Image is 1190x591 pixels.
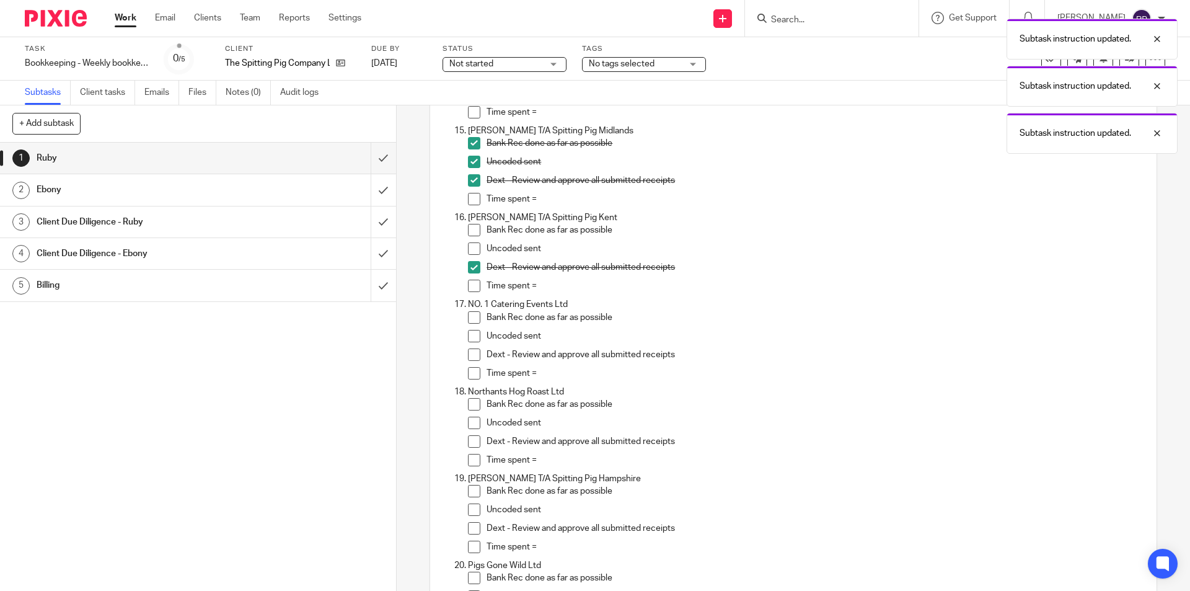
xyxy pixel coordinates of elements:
p: Bank Rec done as far as possible [487,572,1143,584]
p: Time spent = [487,193,1143,205]
div: 3 [12,213,30,231]
label: Due by [371,44,427,54]
p: Bank Rec done as far as possible [487,485,1143,497]
p: Uncoded sent [487,417,1143,429]
p: [PERSON_NAME] T/A Spitting Pig Kent [468,211,1143,224]
a: Email [155,12,175,24]
p: NO. 1 Catering Events Ltd [468,298,1143,311]
p: Time spent = [487,106,1143,118]
p: The Spitting Pig Company Ltd [225,57,330,69]
a: Emails [144,81,179,105]
h1: Client Due Diligence - Ebony [37,244,251,263]
p: Northants Hog Roast Ltd [468,386,1143,398]
p: Bank Rec done as far as possible [487,224,1143,236]
p: [PERSON_NAME] T/A Spitting Pig Midlands [468,125,1143,137]
span: No tags selected [589,60,654,68]
label: Status [443,44,566,54]
label: Client [225,44,356,54]
a: Notes (0) [226,81,271,105]
a: Files [188,81,216,105]
p: Dext - Review and approve all submitted receipts [487,261,1143,273]
button: + Add subtask [12,113,81,134]
small: /5 [178,56,185,63]
h1: Ruby [37,149,251,167]
a: Subtasks [25,81,71,105]
a: Client tasks [80,81,135,105]
h1: Ebony [37,180,251,199]
span: Not started [449,60,493,68]
p: Uncoded sent [487,330,1143,342]
p: [PERSON_NAME] T/A Spitting Pig Hampshire [468,473,1143,485]
p: Subtask instruction updated. [1020,33,1131,45]
h1: Billing [37,276,251,295]
img: Pixie [25,10,87,27]
label: Task [25,44,149,54]
h1: Client Due Diligence - Ruby [37,213,251,231]
p: Dext - Review and approve all submitted receipts [487,435,1143,448]
p: Time spent = [487,367,1143,380]
p: Time spent = [487,541,1143,553]
p: Dext - Review and approve all submitted receipts [487,174,1143,187]
p: Bank Rec done as far as possible [487,311,1143,324]
span: [DATE] [371,59,397,68]
p: Time spent = [487,280,1143,292]
p: Uncoded sent [487,504,1143,516]
a: Audit logs [280,81,328,105]
a: Reports [279,12,310,24]
p: Pigs Gone Wild Ltd [468,559,1143,572]
label: Tags [582,44,706,54]
p: Uncoded sent [487,156,1143,168]
div: 4 [12,245,30,262]
div: Bookkeeping - Weekly bookkeeping SP group [25,57,149,69]
a: Settings [328,12,361,24]
p: Bank Rec done as far as possible [487,398,1143,411]
div: 2 [12,182,30,199]
p: Bank Rec done as far as possible [487,137,1143,149]
p: Dext - Review and approve all submitted receipts [487,522,1143,535]
p: Uncoded sent [487,242,1143,255]
div: 1 [12,149,30,167]
a: Clients [194,12,221,24]
p: Subtask instruction updated. [1020,127,1131,140]
div: 0 [173,51,185,66]
img: svg%3E [1132,9,1152,29]
p: Dext - Review and approve all submitted receipts [487,349,1143,361]
p: Time spent = [487,454,1143,466]
a: Work [115,12,136,24]
div: 5 [12,277,30,295]
a: Team [240,12,260,24]
p: Subtask instruction updated. [1020,80,1131,92]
